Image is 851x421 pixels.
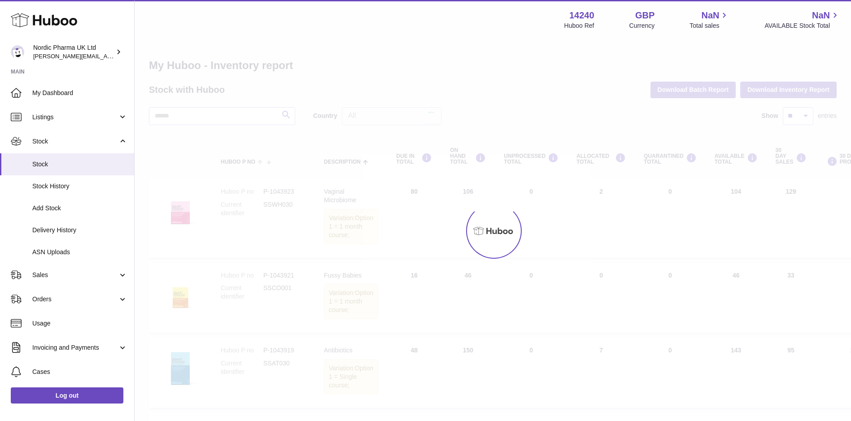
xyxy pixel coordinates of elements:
span: Orders [32,295,118,304]
span: [PERSON_NAME][EMAIL_ADDRESS][DOMAIN_NAME] [33,52,180,60]
a: NaN AVAILABLE Stock Total [764,9,840,30]
strong: 14240 [569,9,594,22]
img: joe.plant@parapharmdev.com [11,45,24,59]
strong: GBP [635,9,655,22]
span: Stock History [32,182,127,191]
div: Currency [629,22,655,30]
span: Invoicing and Payments [32,343,118,352]
span: AVAILABLE Stock Total [764,22,840,30]
span: NaN [701,9,719,22]
div: Huboo Ref [564,22,594,30]
span: My Dashboard [32,89,127,97]
span: Stock [32,137,118,146]
span: ASN Uploads [32,248,127,256]
span: Cases [32,368,127,376]
a: Log out [11,387,123,404]
span: Add Stock [32,204,127,213]
span: Delivery History [32,226,127,234]
span: Total sales [690,22,729,30]
span: Usage [32,319,127,328]
span: Listings [32,113,118,122]
span: NaN [812,9,830,22]
span: Stock [32,160,127,169]
span: Sales [32,271,118,279]
div: Nordic Pharma UK Ltd [33,43,114,61]
a: NaN Total sales [690,9,729,30]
